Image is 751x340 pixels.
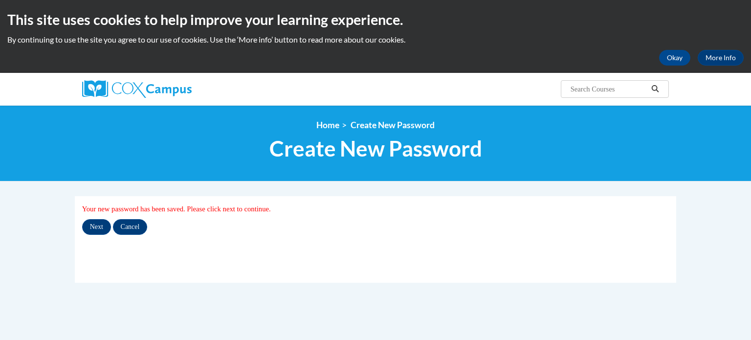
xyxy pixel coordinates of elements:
[7,10,744,29] h2: This site uses cookies to help improve your learning experience.
[570,83,648,95] input: Search Courses
[82,219,111,235] input: Next
[82,80,192,98] img: Cox Campus
[82,80,268,98] a: Cox Campus
[113,219,148,235] input: Cancel
[82,205,271,213] span: Your new password has been saved. Please click next to continue.
[269,136,482,161] span: Create New Password
[648,83,663,95] button: Search
[7,34,744,45] p: By continuing to use the site you agree to our use of cookies. Use the ‘More info’ button to read...
[659,50,690,66] button: Okay
[698,50,744,66] a: More Info
[316,120,339,130] a: Home
[351,120,435,130] span: Create New Password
